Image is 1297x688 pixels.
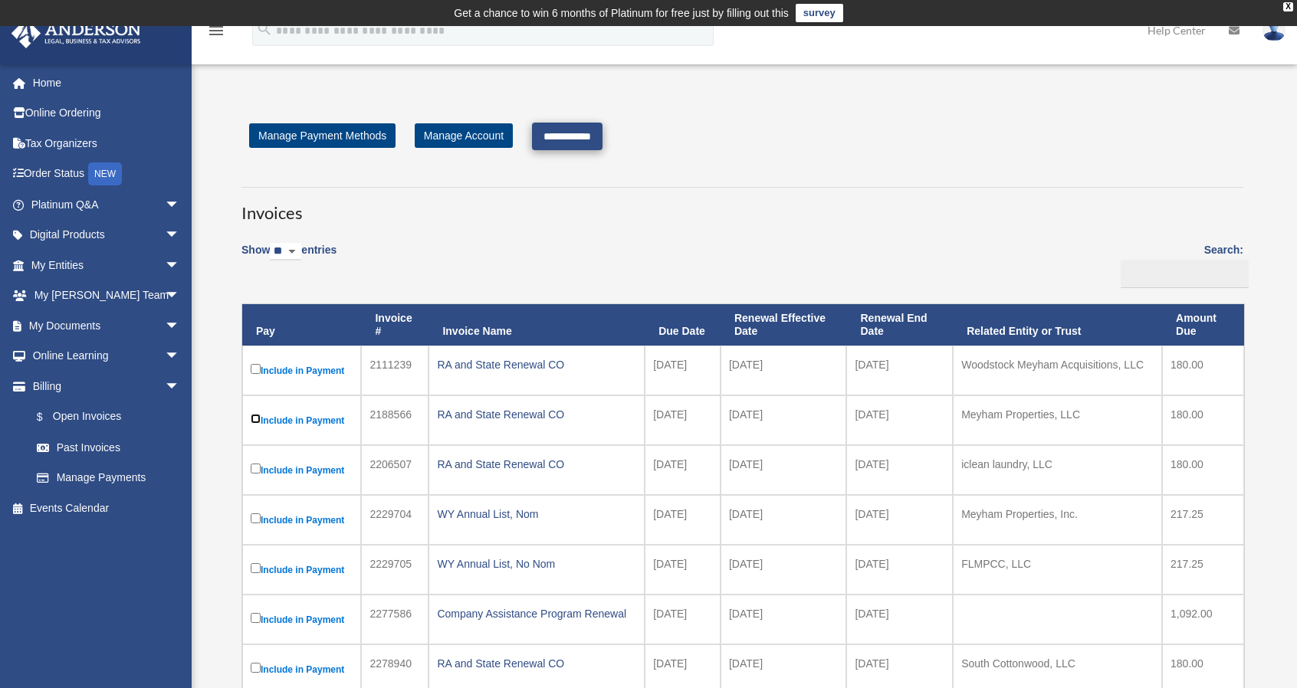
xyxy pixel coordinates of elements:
a: My [PERSON_NAME] Teamarrow_drop_down [11,280,203,311]
a: My Documentsarrow_drop_down [11,310,203,341]
label: Include in Payment [251,361,353,380]
a: Manage Payment Methods [249,123,396,148]
input: Include in Payment [251,563,261,573]
span: arrow_drop_down [165,280,195,312]
td: [DATE] [645,395,721,445]
th: Amount Due: activate to sort column ascending [1162,304,1244,346]
th: Renewal Effective Date: activate to sort column ascending [721,304,847,346]
a: Digital Productsarrow_drop_down [11,220,203,251]
i: menu [207,21,225,40]
label: Include in Payment [251,460,353,480]
td: [DATE] [645,545,721,595]
i: search [256,21,273,38]
img: Anderson Advisors Platinum Portal [7,18,146,48]
td: Woodstock Meyham Acquisitions, LLC [953,346,1162,395]
select: Showentries [270,243,301,260]
td: 2277586 [361,595,429,644]
span: arrow_drop_down [165,189,195,221]
td: 2111239 [361,346,429,395]
th: Due Date: activate to sort column ascending [645,304,721,346]
th: Related Entity or Trust: activate to sort column ascending [953,304,1162,346]
td: [DATE] [846,445,953,495]
a: Tax Organizers [11,128,203,159]
a: Manage Account [415,123,513,148]
input: Include in Payment [251,513,261,523]
input: Include in Payment [251,364,261,374]
td: [DATE] [645,346,721,395]
span: $ [45,408,53,427]
td: [DATE] [645,495,721,545]
h3: Invoices [241,187,1243,225]
div: NEW [88,162,122,185]
span: arrow_drop_down [165,341,195,372]
a: Online Learningarrow_drop_down [11,341,203,372]
input: Include in Payment [251,613,261,623]
label: Include in Payment [251,510,353,529]
td: [DATE] [721,595,847,644]
div: Company Assistance Program Renewal [437,603,636,624]
label: Include in Payment [251,610,353,629]
td: 180.00 [1162,445,1244,495]
div: WY Annual List, Nom [437,503,636,525]
td: 2188566 [361,395,429,445]
a: Online Ordering [11,98,203,129]
span: arrow_drop_down [165,310,195,342]
a: Events Calendar [11,493,203,523]
label: Include in Payment [251,411,353,430]
td: 2229704 [361,495,429,545]
td: [DATE] [846,595,953,644]
td: [DATE] [721,495,847,545]
td: 1,092.00 [1162,595,1244,644]
input: Include in Payment [251,414,261,424]
input: Search: [1121,260,1249,289]
td: [DATE] [645,595,721,644]
td: 180.00 [1162,395,1244,445]
td: Meyham Properties, LLC [953,395,1162,445]
label: Search: [1115,241,1243,288]
th: Invoice Name: activate to sort column ascending [429,304,645,346]
td: [DATE] [721,445,847,495]
input: Include in Payment [251,663,261,673]
th: Renewal End Date: activate to sort column ascending [846,304,953,346]
a: Home [11,67,203,98]
a: Past Invoices [21,432,195,463]
span: arrow_drop_down [165,220,195,251]
label: Include in Payment [251,660,353,679]
span: arrow_drop_down [165,371,195,402]
a: Order StatusNEW [11,159,203,190]
td: 217.25 [1162,495,1244,545]
a: My Entitiesarrow_drop_down [11,250,203,280]
span: arrow_drop_down [165,250,195,281]
label: Show entries [241,241,337,276]
td: [DATE] [846,395,953,445]
a: Manage Payments [21,463,195,493]
a: Platinum Q&Aarrow_drop_down [11,189,203,220]
th: Pay: activate to sort column descending [242,304,361,346]
div: RA and State Renewal CO [437,653,636,674]
td: [DATE] [846,495,953,545]
div: close [1283,2,1293,11]
td: [DATE] [721,395,847,445]
td: [DATE] [846,545,953,595]
td: 180.00 [1162,346,1244,395]
div: RA and State Renewal CO [437,404,636,425]
a: $Open Invoices [21,401,188,433]
div: RA and State Renewal CO [437,354,636,375]
label: Include in Payment [251,560,353,579]
div: RA and State Renewal CO [437,454,636,475]
td: 217.25 [1162,545,1244,595]
td: [DATE] [846,346,953,395]
td: iclean laundry, LLC [953,445,1162,495]
td: 2229705 [361,545,429,595]
div: WY Annual List, No Nom [437,553,636,575]
div: Get a chance to win 6 months of Platinum for free just by filling out this [454,4,789,22]
td: FLMPCC, LLC [953,545,1162,595]
a: survey [796,4,843,22]
td: 2206507 [361,445,429,495]
a: menu [207,27,225,40]
td: [DATE] [645,445,721,495]
td: Meyham Properties, Inc. [953,495,1162,545]
a: Billingarrow_drop_down [11,371,195,401]
td: [DATE] [721,545,847,595]
img: User Pic [1263,19,1286,41]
